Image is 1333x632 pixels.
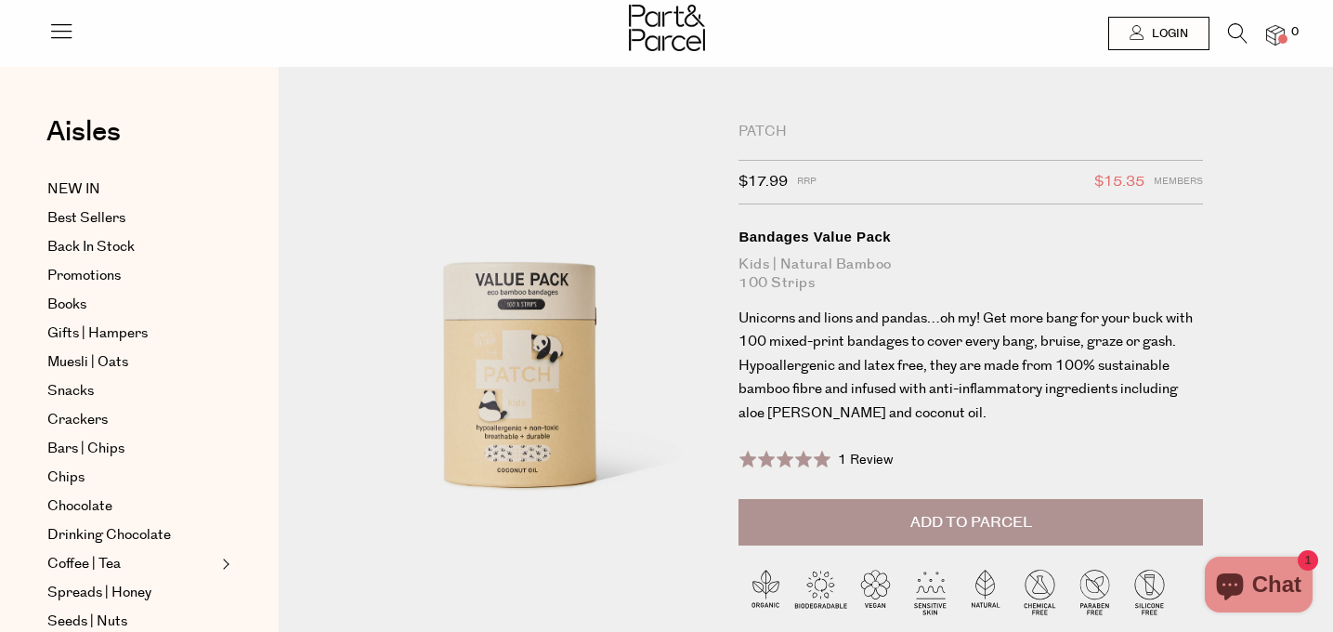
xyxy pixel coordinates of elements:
[738,564,793,619] img: P_P-ICONS-Live_Bec_V11_Organic.svg
[46,112,121,152] span: Aisles
[47,438,124,460] span: Bars | Chips
[47,178,216,201] a: NEW IN
[47,207,216,230] a: Best Sellers
[47,467,85,489] span: Chips
[958,564,1013,619] img: P_P-ICONS-Live_Bec_V11_Natural.svg
[838,451,894,469] span: 1 Review
[47,553,216,575] a: Coffee | Tea
[47,524,171,546] span: Drinking Chocolate
[738,499,1203,546] button: Add to Parcel
[1094,170,1144,194] span: $15.35
[47,582,216,604] a: Spreads | Honey
[1154,170,1203,194] span: Members
[1147,26,1188,42] span: Login
[47,495,216,518] a: Chocolate
[738,170,788,194] span: $17.99
[47,265,121,287] span: Promotions
[47,380,94,402] span: Snacks
[46,118,121,165] a: Aisles
[47,582,151,604] span: Spreads | Honey
[1013,564,1067,619] img: P_P-ICONS-Live_Bec_V11_Chemical_Free.svg
[47,236,135,258] span: Back In Stock
[47,524,216,546] a: Drinking Chocolate
[47,495,112,518] span: Chocolate
[1108,17,1209,50] a: Login
[1199,557,1318,617] inbox-online-store-chat: Shopify online store chat
[47,323,148,345] span: Gifts | Hampers
[797,170,817,194] span: RRP
[793,564,848,619] img: P_P-ICONS-Live_Bec_V11_Biodegradable.svg
[47,351,128,374] span: Muesli | Oats
[47,323,216,345] a: Gifts | Hampers
[1122,564,1177,619] img: P_P-ICONS-Live_Bec_V11_Silicone_Free.svg
[47,380,216,402] a: Snacks
[1067,564,1122,619] img: P_P-ICONS-Live_Bec_V11_Paraben_Free.svg
[738,256,1203,293] div: Kids | Natural Bamboo 100 Strips
[47,438,216,460] a: Bars | Chips
[47,467,216,489] a: Chips
[738,228,1203,246] div: Bandages Value Pack
[217,553,230,575] button: Expand/Collapse Coffee | Tea
[47,351,216,374] a: Muesli | Oats
[47,178,100,201] span: NEW IN
[1266,25,1285,45] a: 0
[1287,24,1303,41] span: 0
[629,5,705,51] img: Part&Parcel
[738,123,1203,141] div: Patch
[47,265,216,287] a: Promotions
[47,409,216,431] a: Crackers
[47,294,86,316] span: Books
[903,564,958,619] img: P_P-ICONS-Live_Bec_V11_Sensitive_Skin.svg
[334,123,711,567] img: Bandages Value Pack
[47,553,121,575] span: Coffee | Tea
[47,409,108,431] span: Crackers
[47,207,125,230] span: Best Sellers
[47,236,216,258] a: Back In Stock
[738,309,1193,423] span: Unicorns and lions and pandas…oh my! Get more bang for your buck with 100 mixed-print bandages to...
[910,512,1032,533] span: Add to Parcel
[47,294,216,316] a: Books
[848,564,903,619] img: P_P-ICONS-Live_Bec_V11_Vegan.svg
